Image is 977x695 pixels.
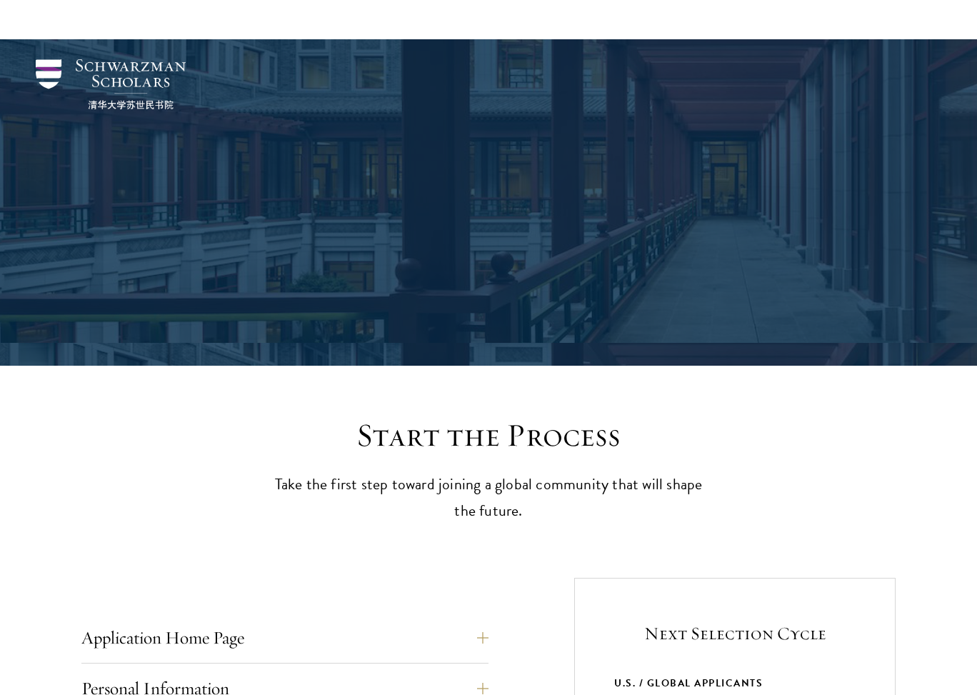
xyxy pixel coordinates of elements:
img: Schwarzman Scholars [36,59,186,109]
h2: Start the Process [267,416,710,456]
div: U.S. / GLOBAL APPLICANTS [614,674,856,692]
button: Application Home Page [81,621,488,655]
h5: Next Selection Cycle [614,621,856,646]
p: Take the first step toward joining a global community that will shape the future. [267,471,710,524]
